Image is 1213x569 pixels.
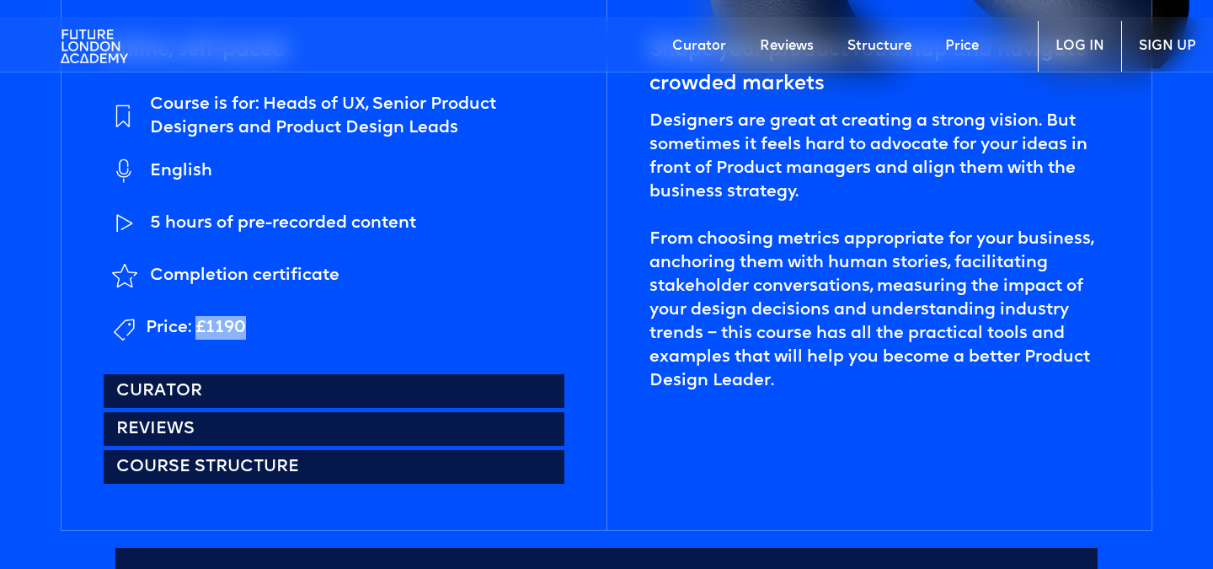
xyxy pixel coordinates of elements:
div: Completion certificate [150,264,339,287]
a: Curator [655,21,743,72]
a: Structure [831,21,928,72]
a: Course structure [104,450,564,484]
div: English [150,159,212,183]
div: Designers are great at creating a strong vision. But sometimes it feels hard to advocate for your... [649,110,1109,393]
div: Course is for: Heads of UX, Senior Product Designers and Product Design Leads [150,93,564,140]
div: 5 hours of pre-recorded content [150,212,416,235]
a: Reviews [743,21,831,72]
div: Price: £1190 [146,316,246,340]
a: Price [928,21,996,72]
a: Curator [104,374,564,408]
a: Reviews [104,412,564,446]
a: SIGN UP [1121,21,1213,72]
a: LOG IN [1038,21,1121,72]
